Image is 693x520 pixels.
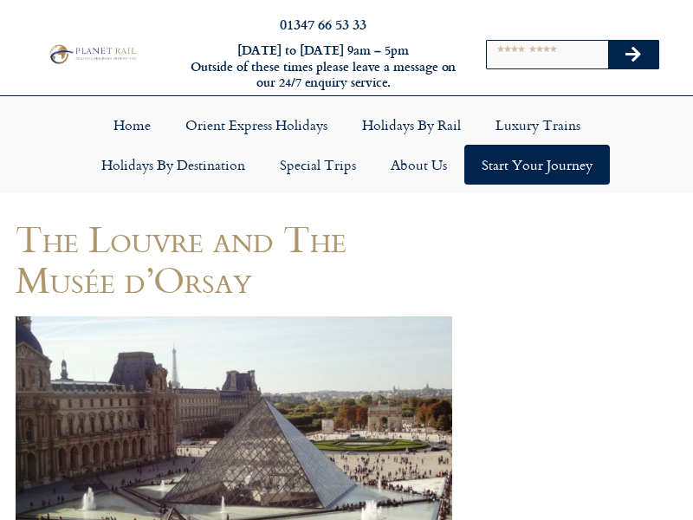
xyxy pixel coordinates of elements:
a: Holidays by Destination [84,145,262,185]
a: 01347 66 53 33 [280,14,366,34]
a: Special Trips [262,145,373,185]
a: Orient Express Holidays [168,105,345,145]
a: Holidays by Rail [345,105,478,145]
img: Planet Rail Train Holidays Logo [46,42,139,65]
h1: The Louvre and The Musée d’Orsay [16,218,452,301]
nav: Menu [9,105,684,185]
h6: [DATE] to [DATE] 9am – 5pm Outside of these times please leave a message on our 24/7 enquiry serv... [189,42,457,91]
a: Home [96,105,168,145]
a: Start your Journey [464,145,610,185]
button: Search [608,41,658,68]
a: Luxury Trains [478,105,598,145]
a: About Us [373,145,464,185]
